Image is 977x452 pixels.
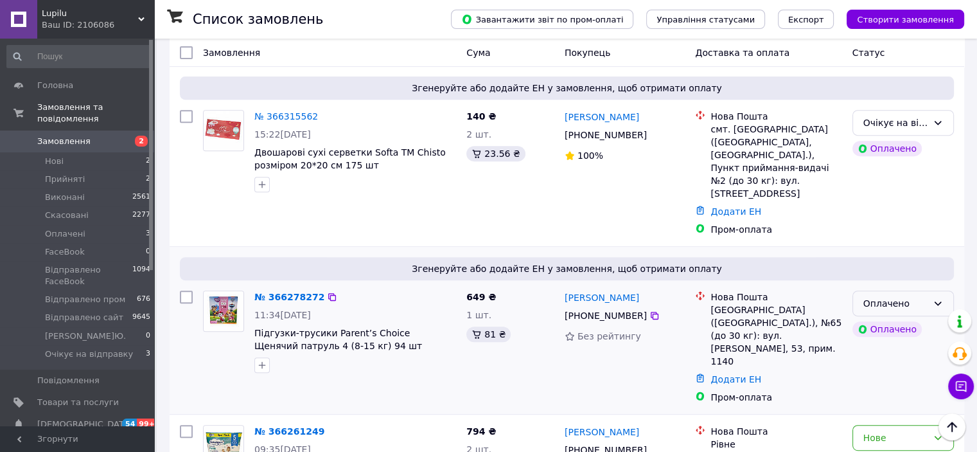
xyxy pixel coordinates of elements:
span: 3 [146,348,150,360]
button: Експорт [778,10,834,29]
button: Управління статусами [646,10,765,29]
a: Додати ЕН [710,374,761,384]
span: Cума [466,48,490,58]
span: Згенеруйте або додайте ЕН у замовлення, щоб отримати оплату [185,262,949,275]
span: [PERSON_NAME]Ю. [45,330,126,342]
a: № 366261249 [254,426,324,437]
span: Головна [37,80,73,91]
a: [PERSON_NAME] [565,291,639,304]
span: 99+ [137,419,158,429]
span: 2277 [132,210,150,221]
div: Оплачено [852,141,922,156]
span: [DEMOGRAPHIC_DATA] [37,419,132,430]
h1: Список замовлень [193,12,323,27]
span: Lupilu [42,8,138,19]
span: 11:34[DATE] [254,310,311,320]
span: Покупець [565,48,610,58]
span: 0 [146,330,150,342]
span: Відправлено пром [45,294,125,305]
span: 100% [577,150,603,161]
span: Нові [45,156,64,167]
a: Двошарові сухі серветки Softa ТМ Chisto розміром 20*20 см 175 шт [254,147,446,170]
img: Фото товару [204,111,243,150]
span: Замовлення [203,48,260,58]
div: смт. [GEOGRAPHIC_DATA] ([GEOGRAPHIC_DATA], [GEOGRAPHIC_DATA].), Пункт приймання-видачі №2 (до 30 ... [710,123,841,200]
span: Управління статусами [656,15,755,24]
div: [PHONE_NUMBER] [562,307,649,325]
a: [PERSON_NAME] [565,111,639,123]
span: 2 [146,156,150,167]
span: Статус [852,48,885,58]
div: Нова Пошта [710,110,841,123]
span: Оплачені [45,228,85,240]
span: Без рейтингу [577,331,641,341]
a: Фото товару [203,110,244,151]
span: 1094 [132,264,150,287]
a: Додати ЕН [710,206,761,217]
span: 140 ₴ [466,111,496,122]
span: FaceBook [45,246,85,258]
div: Пром-оплата [710,391,841,404]
div: 23.56 ₴ [466,146,525,161]
span: Завантажити звіт по пром-оплаті [461,14,623,25]
span: Скасовані [45,210,89,221]
span: 794 ₴ [466,426,496,437]
div: Пром-оплата [710,223,841,236]
span: Замовлення [37,136,91,147]
a: № 366278272 [254,292,324,302]
div: Нова Пошта [710,425,841,438]
span: Повідомлення [37,375,100,386]
button: Створити замовлення [847,10,964,29]
div: Нова Пошта [710,291,841,303]
span: 3 [146,228,150,240]
div: Ваш ID: 2106086 [42,19,154,31]
span: Відправлено сайт [45,312,123,323]
img: Фото товару [204,291,243,331]
div: Оплачено [852,321,922,337]
span: Експорт [788,15,824,24]
span: 1 шт. [466,310,491,320]
span: Виконані [45,192,85,203]
span: Доставка та оплата [695,48,789,58]
div: Оплачено [863,296,928,311]
input: Пошук [6,45,152,68]
span: 9645 [132,312,150,323]
span: Очікує на відправку [45,348,133,360]
span: 15:22[DATE] [254,129,311,140]
a: Підгузки-трусики Parent’s Choice Щенячий патруль 4 (8-15 кг) 94 шт [254,328,422,351]
span: Товари та послуги [37,397,119,408]
span: Створити замовлення [857,15,954,24]
button: Завантажити звіт по пром-оплаті [451,10,633,29]
div: Нове [863,431,928,445]
span: 2 [135,136,148,147]
div: [PHONE_NUMBER] [562,126,649,144]
span: 2561 [132,192,150,203]
span: Відправлено FaceBook [45,264,132,287]
span: Прийняті [45,174,85,185]
span: 2 [146,174,150,185]
span: 676 [137,294,150,305]
div: 81 ₴ [466,327,511,342]
span: 2 шт. [466,129,491,140]
div: [GEOGRAPHIC_DATA] ([GEOGRAPHIC_DATA].), №65 (до 30 кг): вул. [PERSON_NAME], 53, прим. 1140 [710,303,841,368]
a: [PERSON_NAME] [565,426,639,438]
span: 0 [146,246,150,258]
a: Фото товару [203,291,244,332]
span: 54 [122,419,137,429]
span: 649 ₴ [466,292,496,302]
a: № 366315562 [254,111,318,122]
button: Чат з покупцем [948,374,974,399]
button: Наверх [938,413,965,440]
a: Створити замовлення [834,14,964,24]
div: Очікує на відправку [863,116,928,130]
span: Замовлення та повідомлення [37,102,154,125]
span: Згенеруйте або додайте ЕН у замовлення, щоб отримати оплату [185,82,949,95]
